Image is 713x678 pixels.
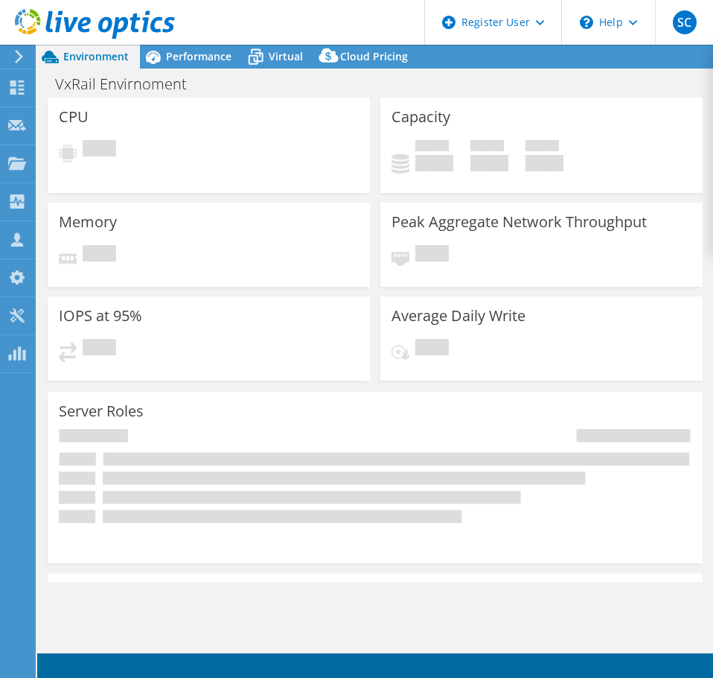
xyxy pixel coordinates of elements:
[415,140,449,155] span: Used
[340,49,408,63] span: Cloud Pricing
[391,308,525,324] h3: Average Daily Write
[415,245,449,265] span: Pending
[48,76,210,92] h1: VxRail Envirnoment
[470,155,508,171] h4: 0 GiB
[83,140,116,160] span: Pending
[470,140,504,155] span: Free
[166,49,231,63] span: Performance
[673,10,697,34] span: SC
[391,214,647,230] h3: Peak Aggregate Network Throughput
[59,403,144,419] h3: Server Roles
[269,49,303,63] span: Virtual
[580,16,593,29] svg: \n
[59,308,142,324] h3: IOPS at 95%
[59,109,89,125] h3: CPU
[525,140,559,155] span: Total
[59,214,117,230] h3: Memory
[525,155,563,171] h4: 0 GiB
[83,245,116,265] span: Pending
[415,339,449,359] span: Pending
[63,49,129,63] span: Environment
[83,339,116,359] span: Pending
[391,109,450,125] h3: Capacity
[415,155,453,171] h4: 0 GiB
